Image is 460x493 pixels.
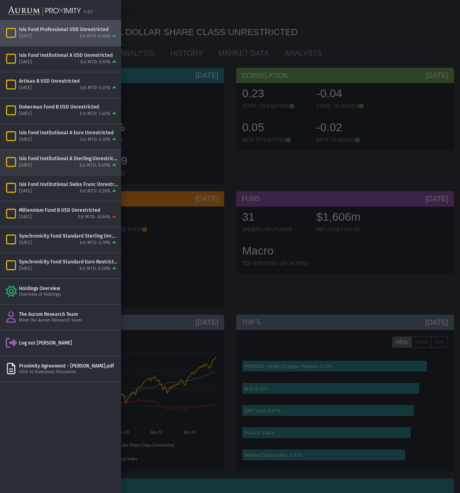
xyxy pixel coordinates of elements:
[19,52,118,58] div: Isis Fund Institutional A USD Unrestricted
[19,369,118,375] div: Click to Download Document.
[19,33,32,40] div: [DATE]
[19,363,118,369] div: Proximity Agreement - [PERSON_NAME].pdf
[19,26,118,33] div: Isis Fund Professional USD Unrestricted
[80,163,110,169] div: Est MTD: 0.49%
[80,266,110,272] div: Est MTD: 0.58%
[80,188,110,194] div: Est MTD: 0.20%
[19,78,118,84] div: Artisan B USD Unrestricted
[19,311,118,318] div: The Aurum Research Team
[19,318,118,324] div: Meet the Aurum Research Team
[19,340,118,346] div: Log out [PERSON_NAME]
[19,292,118,298] div: Overview of Holdings
[8,2,81,20] img: Aurum-Proximity%20white.svg
[80,111,110,117] div: Est MTD: 1.40%
[80,59,110,65] div: Est MTD: 0.51%
[19,85,32,91] div: [DATE]
[19,59,32,65] div: [DATE]
[78,214,110,220] div: Est MTD: -0.04%
[80,85,110,91] div: Est MTD: 0.31%
[19,188,32,194] div: [DATE]
[19,259,118,265] div: Synchronicity Fund Standard Euro Restricted
[19,155,118,162] div: Isis Fund Institutional A Sterling Unrestricted
[19,207,118,213] div: Millennium Fund B USD Unrestricted
[19,233,118,239] div: Synchronicity Fund Standard Sterling Unrestricted
[19,240,32,246] div: [DATE]
[19,181,118,188] div: Isis Fund Institutional Swiss Franc Unrestricted
[80,33,110,40] div: Est MTD: 0.48%
[19,285,118,292] div: Holdings Overview
[19,111,32,117] div: [DATE]
[19,214,32,220] div: [DATE]
[19,130,118,136] div: Isis Fund Institutional A Euro Unrestricted
[19,266,32,272] div: [DATE]
[19,104,118,110] div: Doberman Fund B USD Unrestricted
[80,240,110,246] div: Est MTD: 0.78%
[19,137,32,143] div: [DATE]
[80,137,110,143] div: Est MTD: 0.32%
[19,163,32,169] div: [DATE]
[84,9,93,15] div: 5.0.1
